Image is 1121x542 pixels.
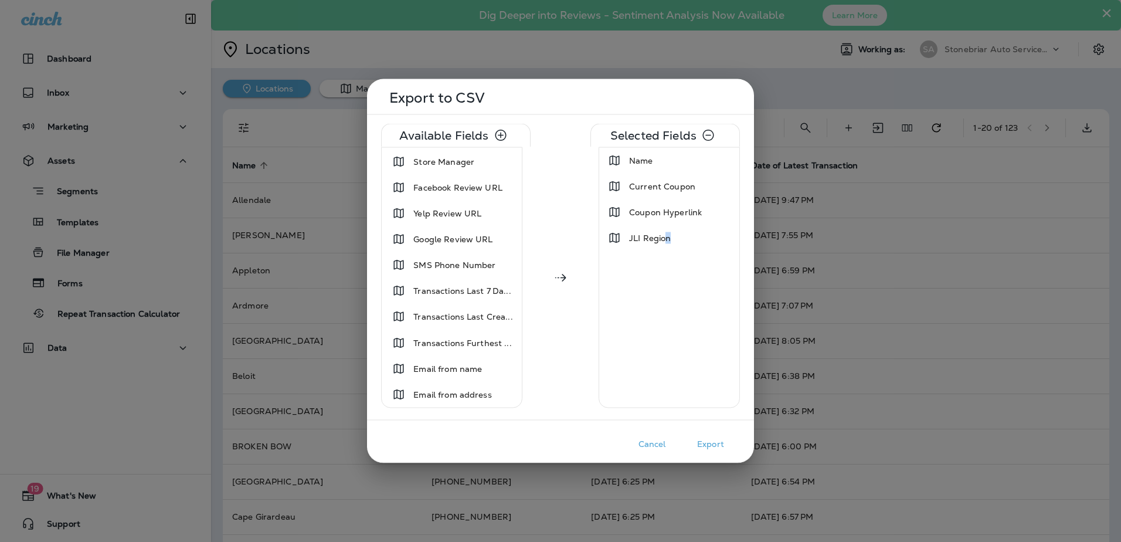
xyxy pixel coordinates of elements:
span: Store Manager [413,156,474,168]
button: Select All [489,124,512,147]
span: Email from name [413,363,482,374]
p: Selected Fields [610,131,697,140]
span: JLI Region [629,232,671,244]
button: Cancel [623,435,681,453]
span: Google Review URL [413,233,492,245]
span: Transactions Last 7 Da... [413,285,511,297]
span: SMS Phone Number [413,259,495,271]
span: Facebook Review URL [413,182,502,194]
button: Export [681,435,740,453]
p: Available Fields [399,131,488,140]
span: Current Coupon [629,181,695,192]
span: Transactions Furthest ... [413,337,512,348]
span: Name [629,155,653,167]
p: Export to CSV [389,93,735,103]
span: Transactions Last Crea... [413,311,513,323]
span: Coupon Hyperlink [629,206,702,218]
button: Remove All [697,124,720,147]
span: Yelp Review URL [413,208,481,219]
span: Email from address [413,388,492,400]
